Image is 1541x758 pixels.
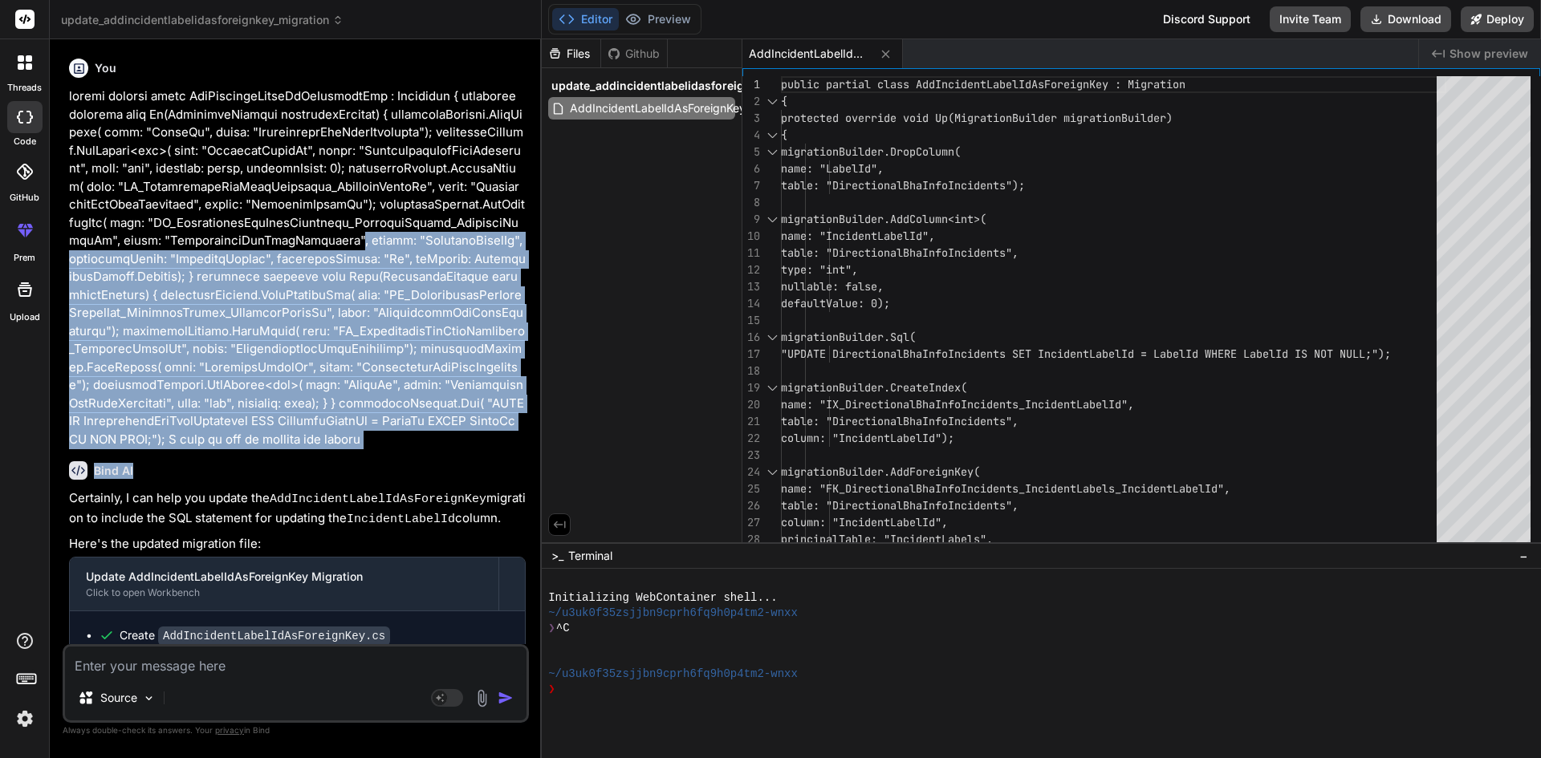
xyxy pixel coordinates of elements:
[742,497,760,514] div: 26
[95,60,116,76] h6: You
[120,627,390,644] div: Create
[86,569,482,585] div: Update AddIncidentLabelIdAsForeignKey Migration
[781,77,1102,91] span: public partial class AddIncidentLabelIdAsForeignKe
[1360,6,1451,32] button: Download
[619,8,697,30] button: Preview
[1076,111,1173,125] span: grationBuilder)
[552,8,619,30] button: Editor
[742,346,760,363] div: 17
[1270,6,1351,32] button: Invite Team
[742,278,760,295] div: 13
[742,177,760,194] div: 7
[548,606,798,621] span: ~/u3uk0f35zsjjbn9cprh6fq9h0p4tm2-wnxx
[742,480,760,497] div: 25
[742,413,760,430] div: 21
[781,111,1076,125] span: protected override void Up(MigrationBuilder mi
[548,621,556,636] span: ❯
[742,312,760,329] div: 15
[742,110,760,127] div: 3
[781,397,1025,411] span: name: "IX_DirectionalBhaInfoIncidents_
[781,245,1019,260] span: table: "DirectionalBhaInfoIncidents",
[742,514,760,531] div: 27
[762,329,783,346] div: Click to collapse the range.
[762,379,783,396] div: Click to collapse the range.
[63,723,529,738] p: Always double-check its answers. Your in Bind
[498,690,514,706] img: icon
[215,725,244,735] span: privacy
[742,531,760,548] div: 28
[347,513,455,526] code: IncidentLabelId
[1461,6,1534,32] button: Deploy
[749,46,869,62] span: AddIncidentLabelIdAsForeignKey.cs
[781,94,787,108] span: {
[1025,481,1230,496] span: IncidentLabels_IncidentLabelId",
[1346,347,1391,361] span: ULL;");
[781,515,948,529] span: column: "IncidentLabelId",
[742,194,760,211] div: 8
[601,46,667,62] div: Github
[158,626,390,646] code: AddIncidentLabelIdAsForeignKey.cs
[742,464,760,480] div: 24
[61,12,344,28] span: update_addincidentlabelidasforeignkey_migration
[548,682,556,697] span: ❯
[1102,77,1185,91] span: y : Migration
[556,621,570,636] span: ^C
[742,160,760,177] div: 6
[781,481,1025,496] span: name: "FK_DirectionalBhaInfoIncidents_
[11,705,39,732] img: settings
[781,212,986,226] span: migrationBuilder.AddColumn<int>(
[742,76,760,93] div: 1
[781,161,884,176] span: name: "LabelId",
[781,498,1019,513] span: table: "DirectionalBhaInfoIncidents",
[70,557,498,610] button: Update AddIncidentLabelIdAsForeignKey MigrationClick to open Workbench
[742,447,760,464] div: 23
[781,431,954,445] span: column: "IncidentLabelId");
[742,228,760,245] div: 10
[742,396,760,413] div: 20
[86,586,482,599] div: Click to open Workbench
[762,144,783,160] div: Click to collapse the range.
[781,532,993,546] span: principalTable: "IncidentLabels",
[551,548,563,564] span: >_
[742,93,760,110] div: 2
[69,87,526,448] p: loremi dolorsi ametc AdiPiscingeLitseDdOeIusmodtEmp : Incididun { utlaboree dolorema aliq En(Admi...
[742,127,760,144] div: 4
[100,690,137,706] p: Source
[551,78,829,94] span: update_addincidentlabelidasforeignkey_migration
[781,414,1019,428] span: table: "DirectionalBhaInfoIncidents",
[742,363,760,379] div: 18
[1519,548,1528,564] span: −
[1153,6,1260,32] div: Discord Support
[473,689,491,707] img: attachment
[781,128,787,142] span: {
[14,135,36,148] label: code
[1025,347,1346,361] span: T IncidentLabelId = LabelId WHERE LabelId IS NOT N
[14,251,35,265] label: prem
[548,667,798,682] span: ~/u3uk0f35zsjjbn9cprh6fq9h0p4tm2-wnxx
[1450,46,1528,62] span: Show preview
[742,261,760,278] div: 12
[742,144,760,160] div: 5
[542,46,600,62] div: Files
[7,81,42,95] label: threads
[270,492,486,506] code: AddIncidentLabelIdAsForeignKey
[781,144,961,159] span: migrationBuilder.DropColumn(
[1516,543,1531,569] button: −
[548,590,778,606] span: Initializing WebContainer shell...
[762,93,783,110] div: Click to collapse the range.
[10,310,40,324] label: Upload
[781,380,967,395] span: migrationBuilder.CreateIndex(
[568,99,762,118] span: AddIncidentLabelIdAsForeignKey.cs
[94,463,133,479] h6: Bind AI
[762,211,783,228] div: Click to collapse the range.
[10,191,39,205] label: GitHub
[742,329,760,346] div: 16
[69,489,526,529] p: Certainly, I can help you update the migration to include the SQL statement for updating the column.
[781,178,1025,193] span: table: "DirectionalBhaInfoIncidents");
[742,211,760,228] div: 9
[742,430,760,447] div: 22
[142,691,156,705] img: Pick Models
[781,464,980,479] span: migrationBuilder.AddForeignKey(
[762,464,783,480] div: Click to collapse the range.
[568,548,612,564] span: Terminal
